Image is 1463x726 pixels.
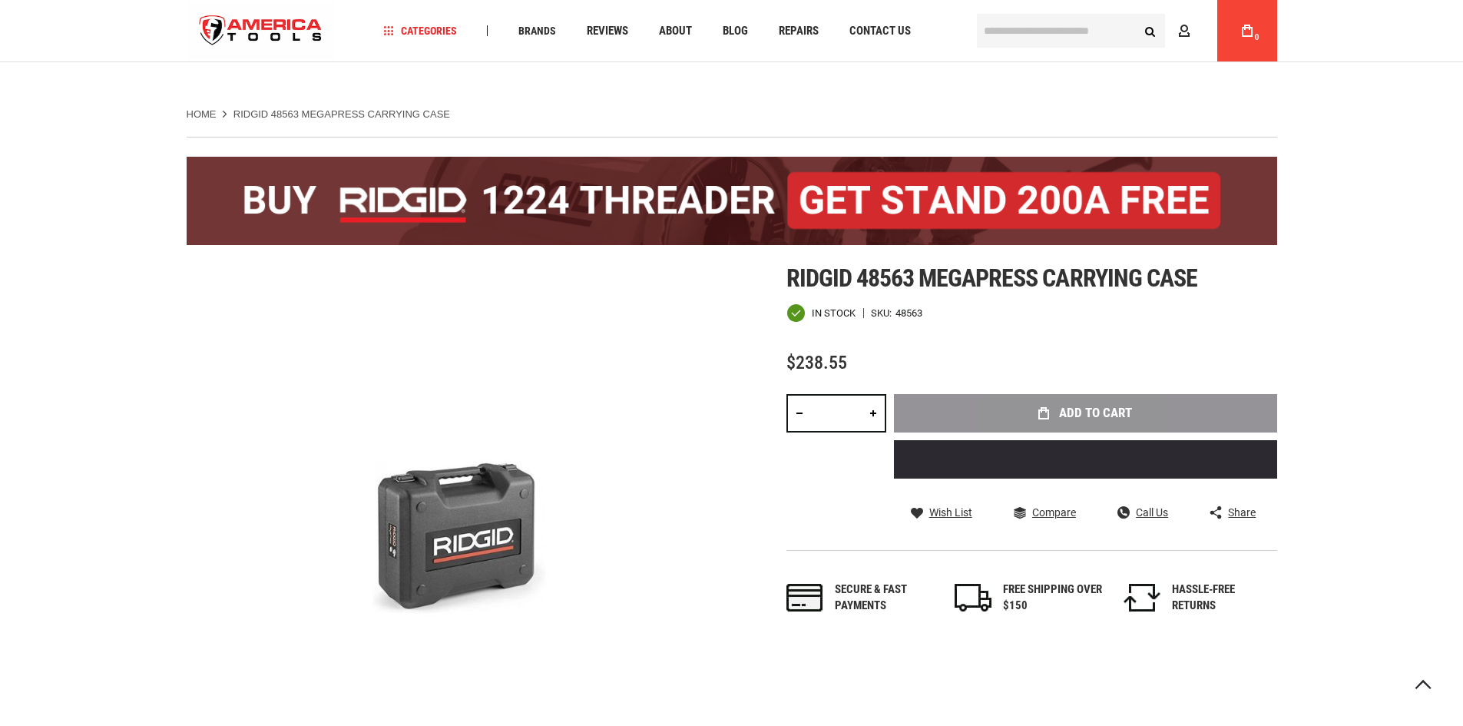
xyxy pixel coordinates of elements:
[1124,584,1160,612] img: returns
[518,25,556,36] span: Brands
[786,303,856,323] div: Availability
[187,108,217,121] a: Home
[835,582,935,615] div: Secure & fast payments
[1003,582,1103,615] div: FREE SHIPPING OVER $150
[383,25,457,36] span: Categories
[187,2,336,60] a: store logo
[786,352,847,373] span: $238.55
[587,25,628,37] span: Reviews
[849,25,911,37] span: Contact Us
[1032,507,1076,518] span: Compare
[580,21,635,41] a: Reviews
[895,308,922,318] div: 48563
[716,21,755,41] a: Blog
[376,21,464,41] a: Categories
[772,21,826,41] a: Repairs
[911,506,972,519] a: Wish List
[1136,16,1165,45] button: Search
[871,308,895,318] strong: SKU
[233,108,450,120] strong: RIDGID 48563 MEGAPRESS CARRYING CASE
[511,21,563,41] a: Brands
[1228,507,1256,518] span: Share
[779,25,819,37] span: Repairs
[929,507,972,518] span: Wish List
[1014,506,1076,519] a: Compare
[1136,507,1168,518] span: Call Us
[659,25,692,37] span: About
[1255,33,1259,41] span: 0
[187,2,336,60] img: America Tools
[723,25,748,37] span: Blog
[786,264,1197,293] span: Ridgid 48563 megapress carrying case
[812,308,856,318] span: In stock
[786,584,823,612] img: payments
[1172,582,1272,615] div: HASSLE-FREE RETURNS
[652,21,699,41] a: About
[1117,506,1168,519] a: Call Us
[955,584,991,612] img: shipping
[842,21,918,41] a: Contact Us
[187,157,1277,245] img: BOGO: Buy the RIDGID® 1224 Threader (26092), get the 92467 200A Stand FREE!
